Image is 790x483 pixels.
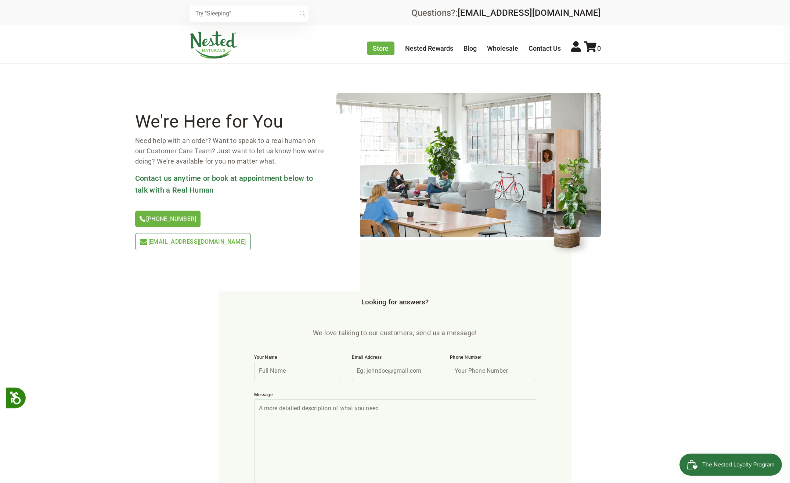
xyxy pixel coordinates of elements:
img: contact-header-flower.png [546,148,601,258]
img: Nested Naturals [190,31,237,59]
a: Contact Us [529,44,561,52]
a: Blog [463,44,477,52]
input: Your Phone Number [450,362,536,380]
label: Your Name [254,354,340,362]
a: [EMAIL_ADDRESS][DOMAIN_NAME] [458,8,601,18]
input: Eg: johndoe@gmail.com [352,362,438,380]
h3: Contact us anytime or book at appointment below to talk with a Real Human [135,172,325,196]
a: [PHONE_NUMBER] [135,211,201,227]
label: Message [254,392,536,399]
span: [EMAIL_ADDRESS][DOMAIN_NAME] [148,238,246,245]
div: Questions?: [411,8,601,17]
h2: We're Here for You [135,114,325,130]
span: 0 [597,44,601,52]
input: Try "Sleeping" [190,6,309,22]
img: contact-header.png [336,93,601,237]
h3: Looking for answers? [190,298,601,307]
input: Full Name [254,362,340,380]
p: We love talking to our customers, send us a message! [248,328,542,338]
label: Email Address [352,354,438,362]
a: Store [367,42,394,55]
p: Need help with an order? Want to speak to a real human on our Customer Care Team? Just want to le... [135,136,325,167]
a: 0 [584,44,601,52]
iframe: Button to open loyalty program pop-up [679,454,783,476]
label: Phone Number [450,354,536,362]
a: [EMAIL_ADDRESS][DOMAIN_NAME] [135,233,251,250]
a: Nested Rewards [405,44,453,52]
a: Wholesale [487,44,518,52]
img: icon-phone.svg [140,216,145,222]
img: icon-email-light-green.svg [140,239,147,245]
